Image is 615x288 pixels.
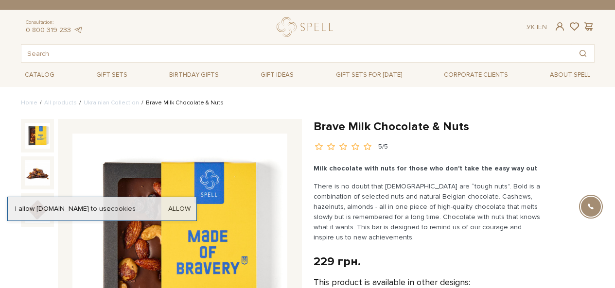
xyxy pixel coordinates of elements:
[21,99,37,106] a: Home
[572,45,594,62] button: Search
[314,119,595,134] h1: Brave Milk Chocolate & Nuts
[165,68,223,83] a: Birthday gifts
[314,254,361,269] div: 229 грн.
[378,142,388,152] div: 5/5
[314,164,537,172] b: Milk chocolate with nuts for those who don't take the easy way out
[26,19,83,26] span: Consultation:
[26,26,71,34] a: 0 800 319 233
[257,68,298,83] a: Gift ideas
[527,23,547,32] div: En
[168,204,191,213] a: Allow
[314,277,470,288] label: This product is available in other designs:
[537,23,538,31] span: |
[111,204,136,213] a: cookies
[527,23,535,31] a: Ук
[8,204,196,213] div: I allow [DOMAIN_NAME] to use
[139,99,224,107] li: Brave Milk Chocolate & Nuts
[92,68,131,83] a: Gift sets
[73,26,83,34] a: telegram
[440,67,512,83] a: Corporate clients
[25,160,50,186] img: Brave Milk Chocolate & Nuts
[21,68,58,83] a: Catalog
[277,17,337,37] a: logo
[25,123,50,148] img: Brave Milk Chocolate & Nuts
[44,99,77,106] a: All products
[84,99,139,106] a: Ukrainian Collection
[546,68,594,83] a: About Spell
[314,181,542,242] p: There is no doubt that [DEMOGRAPHIC_DATA] are “tough nuts”. Bold is a combination of selected nut...
[332,67,406,83] a: Gift sets for [DATE]
[21,45,572,62] input: Search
